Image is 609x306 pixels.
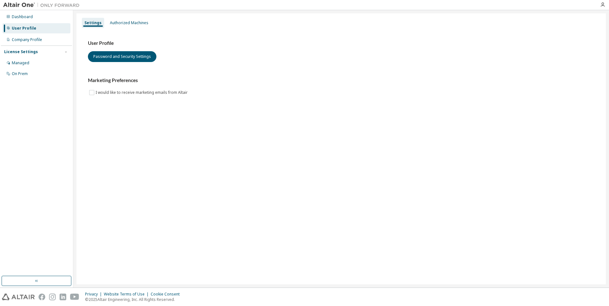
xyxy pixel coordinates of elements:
div: On Prem [12,71,28,76]
div: Dashboard [12,14,33,19]
div: Company Profile [12,37,42,42]
div: Authorized Machines [110,20,148,25]
h3: Marketing Preferences [88,77,594,84]
img: linkedin.svg [60,294,66,300]
p: © 2025 Altair Engineering, Inc. All Rights Reserved. [85,297,183,302]
div: Settings [84,20,102,25]
img: youtube.svg [70,294,79,300]
img: facebook.svg [39,294,45,300]
h3: User Profile [88,40,594,46]
div: License Settings [4,49,38,54]
div: Privacy [85,292,104,297]
img: altair_logo.svg [2,294,35,300]
div: Cookie Consent [151,292,183,297]
img: Altair One [3,2,83,8]
button: Password and Security Settings [88,51,156,62]
div: Managed [12,60,29,66]
img: instagram.svg [49,294,56,300]
div: Website Terms of Use [104,292,151,297]
label: I would like to receive marketing emails from Altair [96,89,189,96]
div: User Profile [12,26,36,31]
